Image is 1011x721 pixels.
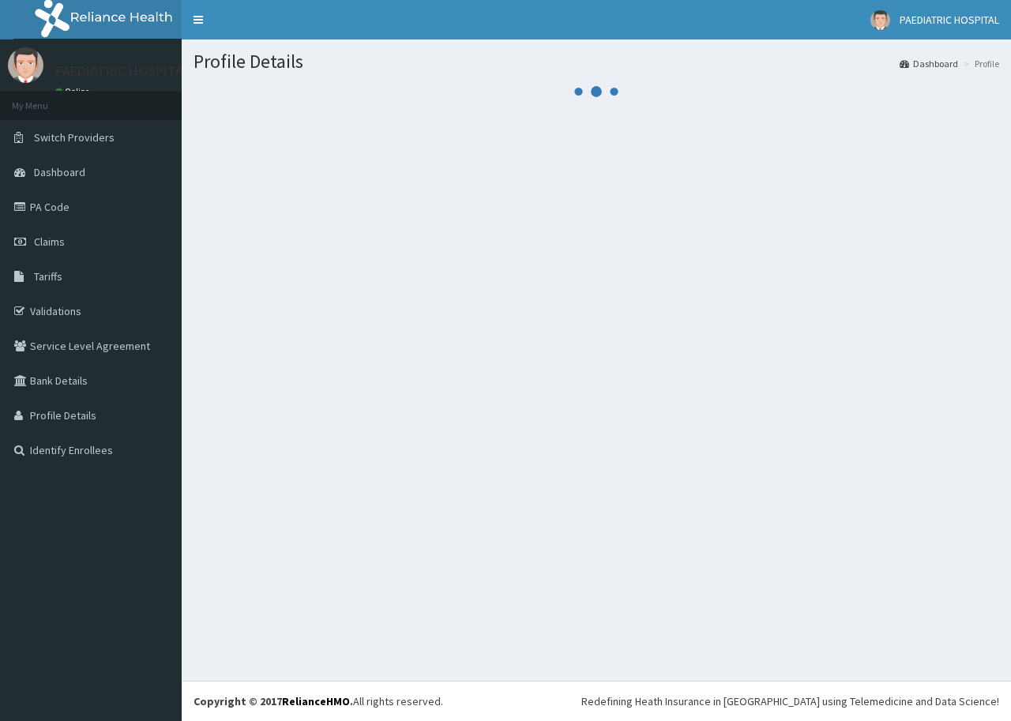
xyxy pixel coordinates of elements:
span: Claims [34,235,65,249]
a: Dashboard [900,57,958,70]
a: Online [55,86,93,97]
p: PAEDIATRIC HOSPITAL [55,64,190,78]
span: PAEDIATRIC HOSPITAL [900,13,999,27]
span: Switch Providers [34,130,115,145]
span: Dashboard [34,165,85,179]
img: User Image [870,10,890,30]
li: Profile [960,57,999,70]
a: RelianceHMO [282,694,350,708]
span: Tariffs [34,269,62,284]
strong: Copyright © 2017 . [194,694,353,708]
h1: Profile Details [194,51,999,72]
svg: audio-loading [573,68,620,115]
div: Redefining Heath Insurance in [GEOGRAPHIC_DATA] using Telemedicine and Data Science! [581,693,999,709]
img: User Image [8,47,43,83]
footer: All rights reserved. [182,681,1011,721]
